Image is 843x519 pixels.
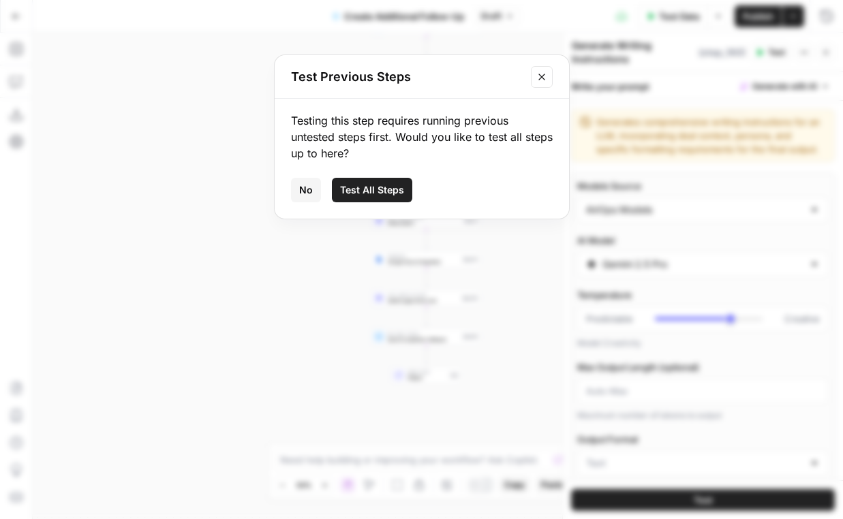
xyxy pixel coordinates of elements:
span: No [299,183,313,197]
button: No [291,178,321,202]
span: Test All Steps [340,183,404,197]
div: Testing this step requires running previous untested steps first. Would you like to test all step... [291,112,553,161]
h2: Test Previous Steps [291,67,523,86]
button: Close modal [531,66,553,88]
button: Test All Steps [332,178,412,202]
